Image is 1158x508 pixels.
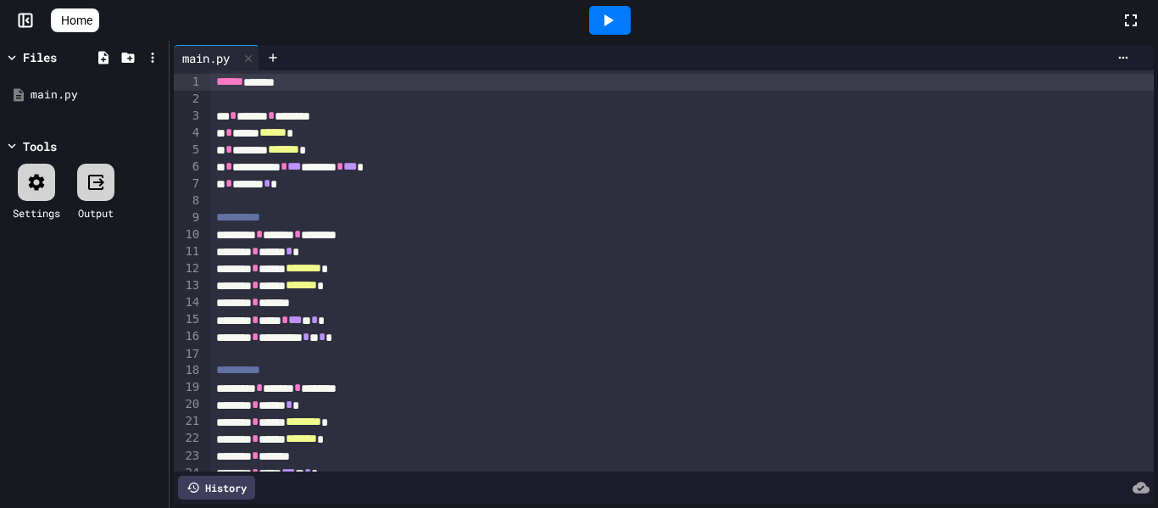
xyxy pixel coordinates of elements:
[174,430,202,447] div: 22
[174,45,259,70] div: main.py
[174,379,202,396] div: 19
[174,448,202,465] div: 23
[174,243,202,260] div: 11
[174,91,202,108] div: 2
[174,193,202,209] div: 8
[174,362,202,379] div: 18
[174,209,202,226] div: 9
[174,311,202,328] div: 15
[174,226,202,243] div: 10
[174,396,202,413] div: 20
[174,125,202,142] div: 4
[174,346,202,363] div: 17
[174,260,202,277] div: 12
[174,294,202,311] div: 14
[178,476,255,500] div: History
[174,465,202,482] div: 24
[23,48,57,66] div: Files
[51,8,99,32] a: Home
[174,176,202,193] div: 7
[174,277,202,294] div: 13
[174,328,202,345] div: 16
[13,205,60,221] div: Settings
[174,142,202,159] div: 5
[78,205,114,221] div: Output
[174,49,238,67] div: main.py
[174,413,202,430] div: 21
[174,159,202,176] div: 6
[61,12,92,29] span: Home
[31,87,163,103] div: main.py
[174,108,202,125] div: 3
[174,74,202,91] div: 1
[23,137,57,155] div: Tools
